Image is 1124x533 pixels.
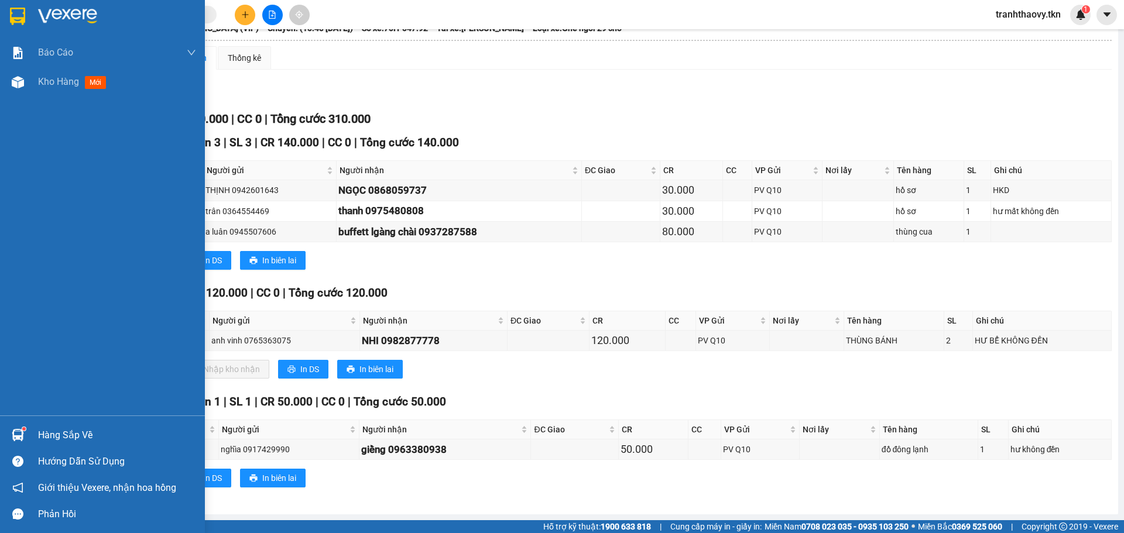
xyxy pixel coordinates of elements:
[1010,443,1109,456] div: hư không đền
[316,395,318,408] span: |
[844,311,944,331] th: Tên hàng
[534,423,606,436] span: ĐC Giao
[601,522,651,531] strong: 1900 633 818
[966,205,989,218] div: 1
[354,136,357,149] span: |
[205,225,334,238] div: a luân 0945507606
[338,183,580,198] div: NGỌC 0868059737
[12,429,24,441] img: warehouse-icon
[261,136,319,149] span: CR 140.000
[846,334,942,347] div: THÙNG BÁNH
[12,47,24,59] img: solution-icon
[38,506,196,523] div: Phản hồi
[38,76,79,87] span: Kho hàng
[363,314,495,327] span: Người nhận
[221,443,357,456] div: nghĩa 0917429990
[1009,420,1112,439] th: Ghi chú
[993,184,1109,197] div: HKD
[754,184,820,197] div: PV Q10
[944,311,973,331] th: SL
[240,469,306,487] button: printerIn biên lai
[662,182,720,198] div: 30.000
[211,334,358,347] div: anh vinh 0765363075
[662,223,720,240] div: 80.000
[1102,9,1112,20] span: caret-down
[699,314,758,327] span: VP Gửi
[265,112,268,126] span: |
[321,395,345,408] span: CC 0
[207,164,324,177] span: Người gửi
[12,76,24,88] img: warehouse-icon
[229,136,252,149] span: SL 3
[181,360,269,379] button: downloadNhập kho nhận
[591,332,663,349] div: 120.000
[896,184,962,197] div: hồ sơ
[347,365,355,374] span: printer
[187,48,196,57] span: down
[270,112,371,126] span: Tổng cước 310.000
[283,286,286,300] span: |
[752,180,823,201] td: PV Q10
[337,360,403,379] button: printerIn biên lai
[975,334,1109,347] div: HƯ BỂ KHÔNG ĐỀN
[348,395,351,408] span: |
[249,474,258,483] span: printer
[752,222,823,242] td: PV Q10
[1084,5,1088,13] span: 1
[1075,9,1086,20] img: icon-new-feature
[1059,522,1067,531] span: copyright
[755,164,810,177] span: VP Gửi
[289,5,310,25] button: aim
[189,286,248,300] span: CR 120.000
[340,164,570,177] span: Người nhận
[287,365,296,374] span: printer
[12,482,23,493] span: notification
[289,286,388,300] span: Tổng cước 120.000
[666,311,696,331] th: CC
[585,164,648,177] span: ĐC Giao
[688,420,721,439] th: CC
[543,520,651,533] span: Hỗ trợ kỹ thuật:
[1011,520,1013,533] span: |
[181,251,231,270] button: printerIn DS
[360,136,459,149] span: Tổng cước 140.000
[262,254,296,267] span: In biên lai
[670,520,762,533] span: Cung cấp máy in - giấy in:
[361,442,529,458] div: giềng 0963380938
[85,76,106,89] span: mới
[190,395,221,408] span: Đơn 1
[38,45,73,60] span: Báo cáo
[228,51,261,64] div: Thống kê
[38,453,196,470] div: Hướng dẫn sử dụng
[754,205,820,218] div: PV Q10
[251,286,253,300] span: |
[224,395,227,408] span: |
[213,314,348,327] span: Người gửi
[724,423,787,436] span: VP Gửi
[918,520,1002,533] span: Miền Bắc
[773,314,832,327] span: Nơi lấy
[354,395,446,408] span: Tổng cước 50.000
[660,520,662,533] span: |
[993,205,1109,218] div: hư mất không đền
[205,184,334,197] div: THỊNH 0942601643
[964,161,991,180] th: SL
[12,456,23,467] span: question-circle
[278,360,328,379] button: printerIn DS
[338,203,580,219] div: thanh 0975480808
[255,395,258,408] span: |
[946,334,971,347] div: 2
[803,423,867,436] span: Nơi lấy
[894,161,964,180] th: Tên hàng
[1082,5,1090,13] sup: 1
[322,136,325,149] span: |
[896,205,962,218] div: hồ sơ
[295,11,303,19] span: aim
[109,43,489,58] li: Hotline: 1900 8153
[980,443,1006,456] div: 1
[362,423,519,436] span: Người nhận
[224,136,227,149] span: |
[911,524,915,529] span: ⚪️
[22,427,26,431] sup: 1
[696,331,770,351] td: PV Q10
